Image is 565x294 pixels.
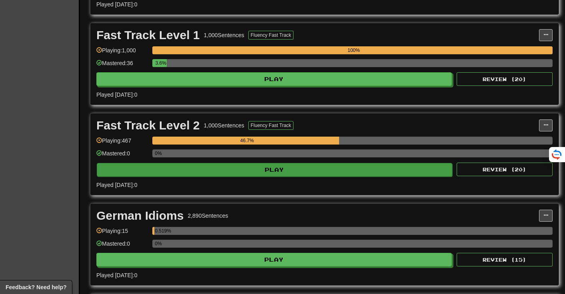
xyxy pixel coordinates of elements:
[96,210,184,222] div: German Idioms
[457,163,553,176] button: Review (20)
[96,119,200,131] div: Fast Track Level 2
[457,253,553,266] button: Review (15)
[248,121,293,130] button: Fluency Fast Track
[188,212,228,220] div: 2,890 Sentences
[97,163,452,177] button: Play
[96,182,137,188] span: Played [DATE]: 0
[96,149,148,163] div: Mastered: 0
[155,46,553,54] div: 100%
[96,227,148,240] div: Playing: 15
[96,240,148,253] div: Mastered: 0
[457,72,553,86] button: Review (20)
[204,121,244,129] div: 1,000 Sentences
[6,283,66,291] span: Open feedback widget
[155,137,339,145] div: 46.7%
[204,31,244,39] div: 1,000 Sentences
[96,59,148,72] div: Mastered: 36
[96,91,137,98] span: Played [DATE]: 0
[96,253,452,266] button: Play
[155,59,167,67] div: 3.6%
[96,272,137,278] span: Played [DATE]: 0
[96,137,148,150] div: Playing: 467
[96,46,148,60] div: Playing: 1,000
[96,1,137,8] span: Played [DATE]: 0
[248,31,293,40] button: Fluency Fast Track
[96,72,452,86] button: Play
[96,29,200,41] div: Fast Track Level 1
